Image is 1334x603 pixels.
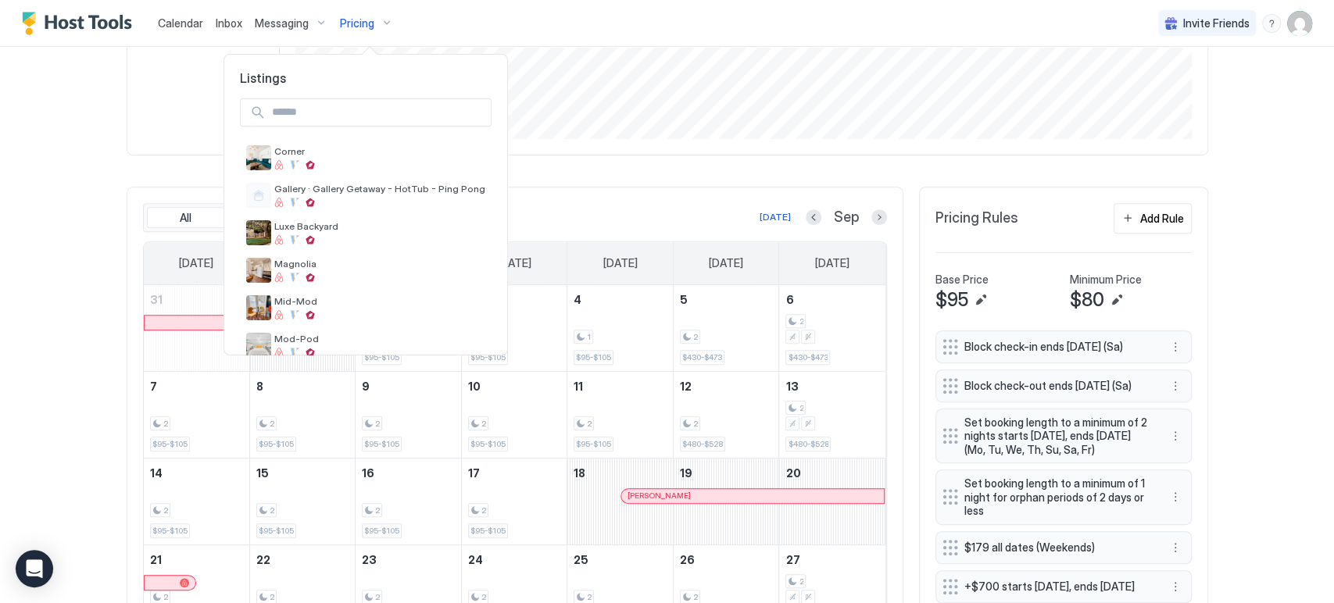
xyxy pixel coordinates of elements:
span: Listings [224,70,507,86]
div: listing image [246,258,271,283]
span: Mid-Mod [274,295,485,307]
span: Mod-Pod [274,333,485,344]
input: Input Field [266,99,491,126]
div: listing image [246,145,271,170]
span: Magnolia [274,258,485,269]
div: listing image [246,333,271,358]
div: listing image [246,295,271,320]
div: Open Intercom Messenger [16,550,53,587]
div: listing image [246,220,271,245]
span: Gallery · Gallery Getaway - HotTub - Ping Pong [274,183,485,194]
span: Corner [274,145,485,157]
span: Luxe Backyard [274,220,485,232]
